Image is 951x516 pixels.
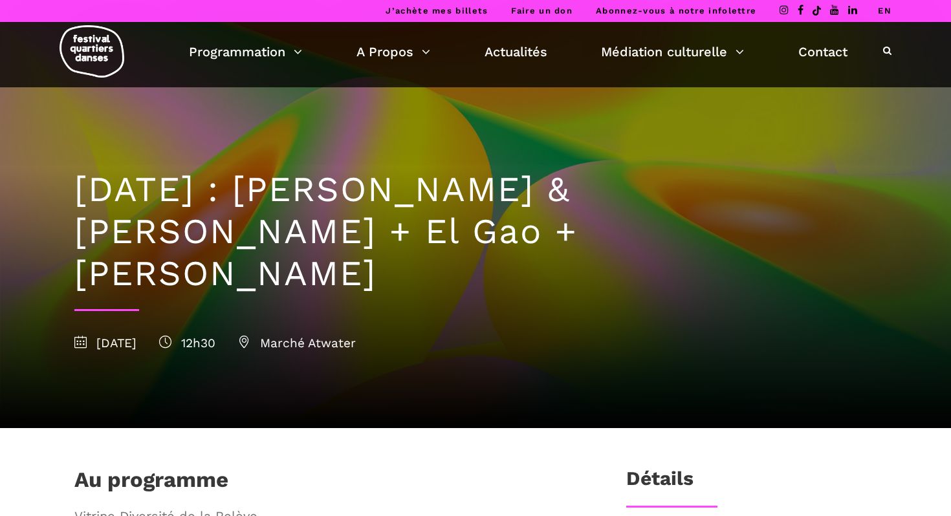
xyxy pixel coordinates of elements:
[878,6,891,16] a: EN
[189,41,302,63] a: Programmation
[386,6,488,16] a: J’achète mes billets
[74,467,228,499] h1: Au programme
[159,336,215,350] span: 12h30
[60,25,124,78] img: logo-fqd-med
[596,6,756,16] a: Abonnez-vous à notre infolettre
[511,6,573,16] a: Faire un don
[601,41,744,63] a: Médiation culturelle
[356,41,430,63] a: A Propos
[238,336,356,350] span: Marché Atwater
[485,41,547,63] a: Actualités
[798,41,847,63] a: Contact
[74,169,877,294] h1: [DATE] : [PERSON_NAME] & [PERSON_NAME] + El Gao + [PERSON_NAME]
[74,336,137,350] span: [DATE]
[626,467,694,499] h3: Détails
